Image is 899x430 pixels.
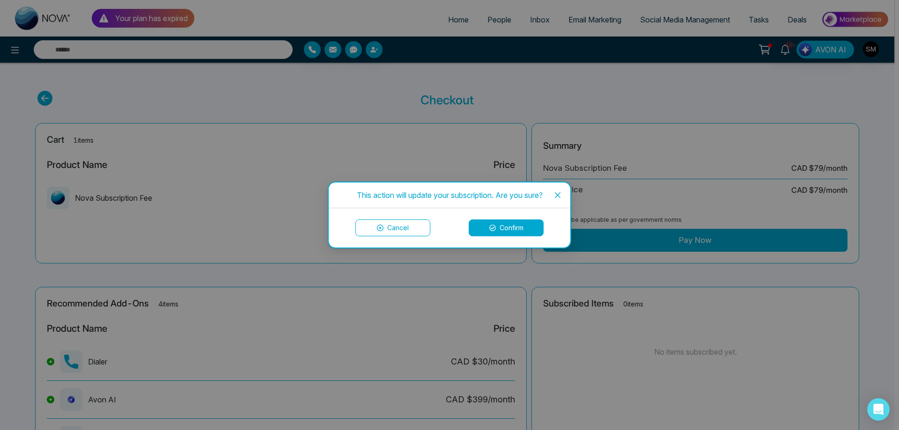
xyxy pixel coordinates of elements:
button: Cancel [355,219,430,236]
button: Close [545,182,570,208]
div: This action will update your subscription. Are you sure? [340,190,559,200]
button: Confirm [469,219,544,236]
div: Open Intercom Messenger [867,398,890,421]
span: close [554,191,561,199]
